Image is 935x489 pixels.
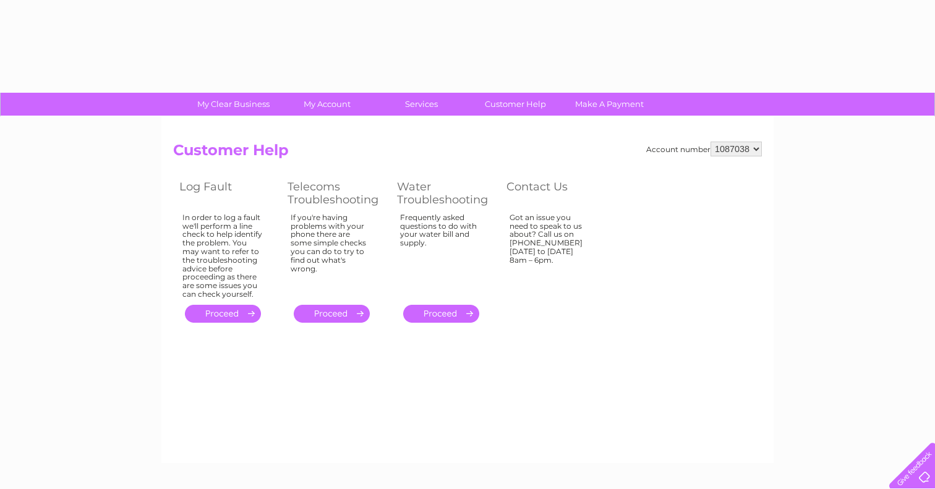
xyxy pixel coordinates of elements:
h2: Customer Help [173,142,762,165]
a: . [294,305,370,323]
th: Telecoms Troubleshooting [281,177,391,210]
th: Contact Us [500,177,608,210]
a: . [403,305,479,323]
div: If you're having problems with your phone there are some simple checks you can do to try to find ... [291,213,372,294]
th: Water Troubleshooting [391,177,500,210]
a: My Clear Business [182,93,284,116]
a: Customer Help [464,93,566,116]
div: Got an issue you need to speak to us about? Call us on [PHONE_NUMBER] [DATE] to [DATE] 8am – 6pm. [510,213,590,294]
a: My Account [276,93,378,116]
div: In order to log a fault we'll perform a line check to help identify the problem. You may want to ... [182,213,263,299]
th: Log Fault [173,177,281,210]
div: Frequently asked questions to do with your water bill and supply. [400,213,482,294]
a: Make A Payment [558,93,660,116]
a: Services [370,93,472,116]
div: Account number [646,142,762,156]
a: . [185,305,261,323]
